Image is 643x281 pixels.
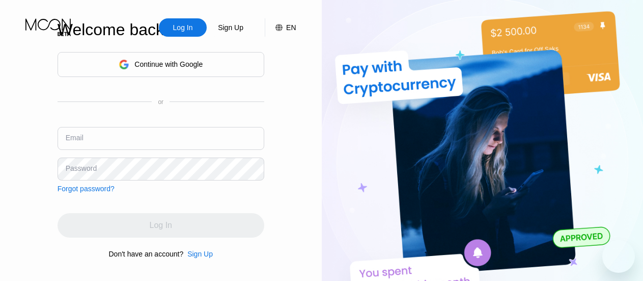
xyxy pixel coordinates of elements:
div: Password [66,164,97,172]
div: Forgot password? [58,185,115,193]
div: Log In [159,18,207,37]
div: Don't have an account? [109,250,184,258]
div: Log In [172,22,194,33]
div: Sign Up [207,18,255,37]
div: EN [265,18,296,37]
div: Sign Up [183,250,213,258]
div: Continue with Google [58,52,264,77]
div: Sign Up [217,22,244,33]
div: EN [286,23,296,32]
div: Continue with Google [134,60,203,68]
div: or [158,98,163,106]
div: Email [66,134,83,142]
iframe: Button to launch messaging window [602,240,635,273]
div: Sign Up [187,250,213,258]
